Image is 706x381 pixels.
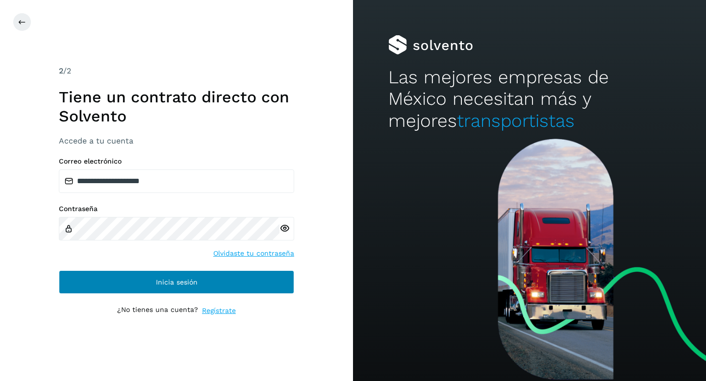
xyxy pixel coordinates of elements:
[59,65,294,77] div: /2
[59,270,294,294] button: Inicia sesión
[156,279,198,286] span: Inicia sesión
[457,110,575,131] span: transportistas
[388,67,671,132] h2: Las mejores empresas de México necesitan más y mejores
[59,157,294,166] label: Correo electrónico
[202,306,236,316] a: Regístrate
[59,88,294,125] h1: Tiene un contrato directo con Solvento
[59,205,294,213] label: Contraseña
[213,248,294,259] a: Olvidaste tu contraseña
[117,306,198,316] p: ¿No tienes una cuenta?
[59,66,63,75] span: 2
[59,136,294,145] h3: Accede a tu cuenta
